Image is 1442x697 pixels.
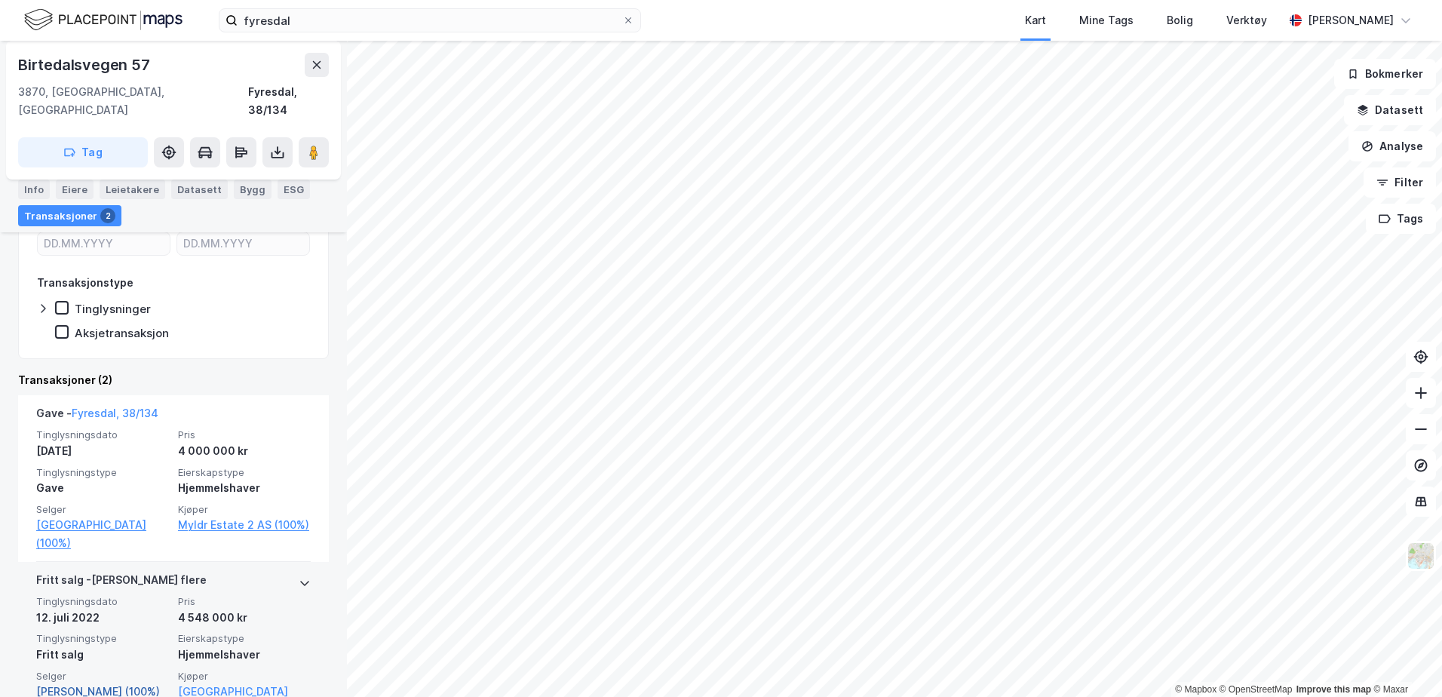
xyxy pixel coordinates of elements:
[1344,95,1436,125] button: Datasett
[1364,167,1436,198] button: Filter
[1079,11,1134,29] div: Mine Tags
[178,632,311,645] span: Eierskapstype
[1348,131,1436,161] button: Analyse
[100,208,115,223] div: 2
[1367,625,1442,697] iframe: Chat Widget
[178,595,311,608] span: Pris
[1407,542,1435,570] img: Z
[36,466,169,479] span: Tinglysningstype
[72,407,158,419] a: Fyresdal, 38/134
[1175,684,1216,695] a: Mapbox
[178,428,311,441] span: Pris
[178,646,311,664] div: Hjemmelshaver
[1308,11,1394,29] div: [PERSON_NAME]
[18,83,248,119] div: 3870, [GEOGRAPHIC_DATA], [GEOGRAPHIC_DATA]
[178,442,311,460] div: 4 000 000 kr
[75,326,169,340] div: Aksjetransaksjon
[1226,11,1267,29] div: Verktøy
[178,479,311,497] div: Hjemmelshaver
[36,404,158,428] div: Gave -
[278,180,310,199] div: ESG
[18,180,50,199] div: Info
[178,503,311,516] span: Kjøper
[36,595,169,608] span: Tinglysningsdato
[56,180,94,199] div: Eiere
[36,442,169,460] div: [DATE]
[36,571,207,595] div: Fritt salg - [PERSON_NAME] flere
[234,180,272,199] div: Bygg
[37,274,133,292] div: Transaksjonstype
[100,180,165,199] div: Leietakere
[1167,11,1193,29] div: Bolig
[18,137,148,167] button: Tag
[36,428,169,441] span: Tinglysningsdato
[18,205,121,226] div: Transaksjoner
[171,180,228,199] div: Datasett
[36,479,169,497] div: Gave
[36,670,169,683] span: Selger
[36,609,169,627] div: 12. juli 2022
[75,302,151,316] div: Tinglysninger
[1334,59,1436,89] button: Bokmerker
[1025,11,1046,29] div: Kart
[1220,684,1293,695] a: OpenStreetMap
[24,7,183,33] img: logo.f888ab2527a4732fd821a326f86c7f29.svg
[1367,625,1442,697] div: Kontrollprogram for chat
[18,371,329,389] div: Transaksjoner (2)
[36,516,169,552] a: [GEOGRAPHIC_DATA] (100%)
[248,83,329,119] div: Fyresdal, 38/134
[1296,684,1371,695] a: Improve this map
[178,670,311,683] span: Kjøper
[36,503,169,516] span: Selger
[238,9,622,32] input: Søk på adresse, matrikkel, gårdeiere, leietakere eller personer
[178,516,311,534] a: Myldr Estate 2 AS (100%)
[177,232,309,255] input: DD.MM.YYYY
[38,232,170,255] input: DD.MM.YYYY
[36,646,169,664] div: Fritt salg
[1366,204,1436,234] button: Tags
[178,609,311,627] div: 4 548 000 kr
[178,466,311,479] span: Eierskapstype
[36,632,169,645] span: Tinglysningstype
[18,53,153,77] div: Birtedalsvegen 57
